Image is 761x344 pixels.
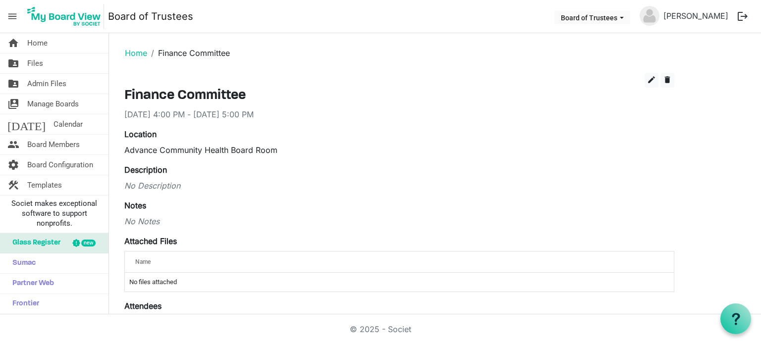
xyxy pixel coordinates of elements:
span: Calendar [54,114,83,134]
span: Home [27,33,48,53]
span: construction [7,175,19,195]
label: Location [124,128,157,140]
li: Finance Committee [147,47,230,59]
a: My Board View Logo [24,4,108,29]
div: [DATE] 4:00 PM - [DATE] 5:00 PM [124,108,674,120]
button: delete [660,73,674,88]
span: Frontier [7,294,39,314]
span: Board Members [27,135,80,154]
a: Board of Trustees [108,6,193,26]
img: no-profile-picture.svg [640,6,659,26]
span: home [7,33,19,53]
span: menu [3,7,22,26]
span: Board Configuration [27,155,93,175]
span: Name [135,258,151,265]
label: Notes [124,199,146,211]
div: Advance Community Health Board Room [124,144,674,156]
span: folder_shared [7,53,19,73]
a: [PERSON_NAME] [659,6,732,26]
span: people [7,135,19,154]
span: delete [663,75,672,84]
span: [DATE] [7,114,46,134]
div: No Notes [124,215,674,227]
label: Attendees [124,300,162,312]
a: Home [125,48,147,58]
h3: Finance Committee [124,88,674,104]
span: Societ makes exceptional software to support nonprofits. [4,198,104,228]
img: My Board View Logo [24,4,104,29]
label: Description [124,164,167,176]
div: new [81,240,96,246]
span: folder_shared [7,74,19,94]
span: settings [7,155,19,175]
div: No Description [124,180,674,192]
button: edit [645,73,658,88]
td: No files attached [125,273,674,292]
a: © 2025 - Societ [350,324,411,334]
span: Manage Boards [27,94,79,114]
span: Sumac [7,253,36,273]
label: Attached Files [124,235,177,247]
span: Partner Web [7,274,54,294]
span: Files [27,53,43,73]
span: Templates [27,175,62,195]
span: switch_account [7,94,19,114]
span: Glass Register [7,233,60,253]
button: logout [732,6,753,27]
span: Admin Files [27,74,66,94]
button: Board of Trustees dropdownbutton [554,10,630,24]
span: edit [647,75,656,84]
